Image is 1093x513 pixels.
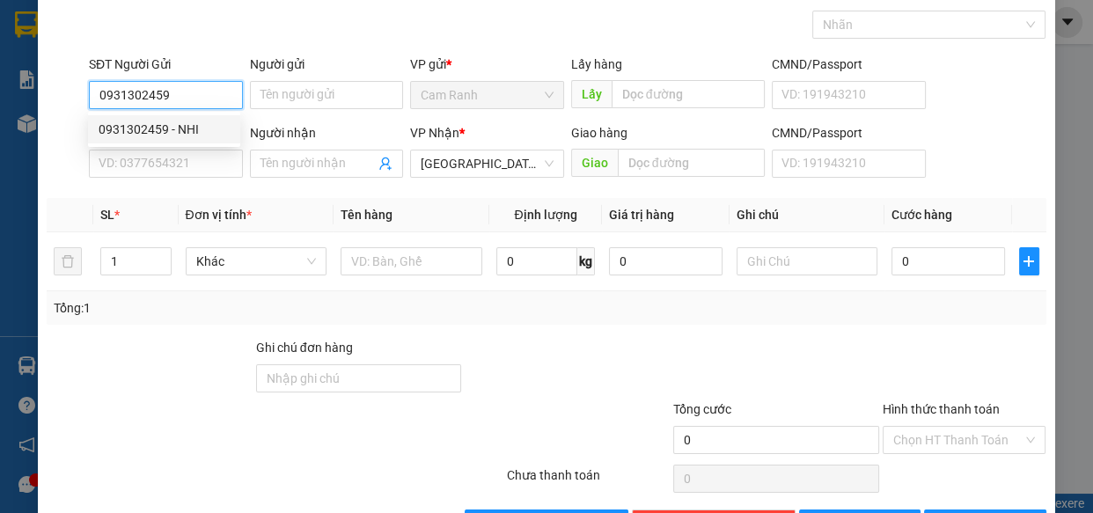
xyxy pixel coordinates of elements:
[772,123,926,143] div: CMND/Passport
[571,57,622,71] span: Lấy hàng
[618,149,765,177] input: Dọc đường
[421,150,554,177] span: Sài Gòn
[571,149,618,177] span: Giao
[256,364,461,392] input: Ghi chú đơn hàng
[54,298,423,318] div: Tổng: 1
[54,247,82,275] button: delete
[88,115,240,143] div: 0931302459 - NHI
[772,55,926,74] div: CMND/Passport
[1020,254,1038,268] span: plus
[514,208,576,222] span: Định lượng
[22,114,99,288] b: [PERSON_NAME] - [PERSON_NAME]
[577,247,595,275] span: kg
[410,55,564,74] div: VP gửi
[250,55,404,74] div: Người gửi
[571,80,612,108] span: Lấy
[99,120,230,139] div: 0931302459 - NHI
[571,126,627,140] span: Giao hàng
[89,55,243,74] div: SĐT Người Gửi
[191,22,233,64] img: logo.jpg
[256,341,353,355] label: Ghi chú đơn hàng
[1019,247,1039,275] button: plus
[100,208,114,222] span: SL
[378,157,392,171] span: user-add
[108,26,175,169] b: [PERSON_NAME] - Gửi khách hàng
[891,208,952,222] span: Cước hàng
[148,84,242,106] li: (c) 2017
[505,465,672,496] div: Chưa thanh toán
[609,247,723,275] input: 0
[196,248,317,275] span: Khác
[421,82,554,108] span: Cam Ranh
[673,402,731,416] span: Tổng cước
[737,247,878,275] input: Ghi Chú
[148,67,242,81] b: [DOMAIN_NAME]
[730,198,885,232] th: Ghi chú
[341,247,482,275] input: VD: Bàn, Ghế
[609,208,674,222] span: Giá trị hàng
[186,208,252,222] span: Đơn vị tính
[883,402,1000,416] label: Hình thức thanh toán
[612,80,765,108] input: Dọc đường
[250,123,404,143] div: Người nhận
[410,126,459,140] span: VP Nhận
[341,208,392,222] span: Tên hàng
